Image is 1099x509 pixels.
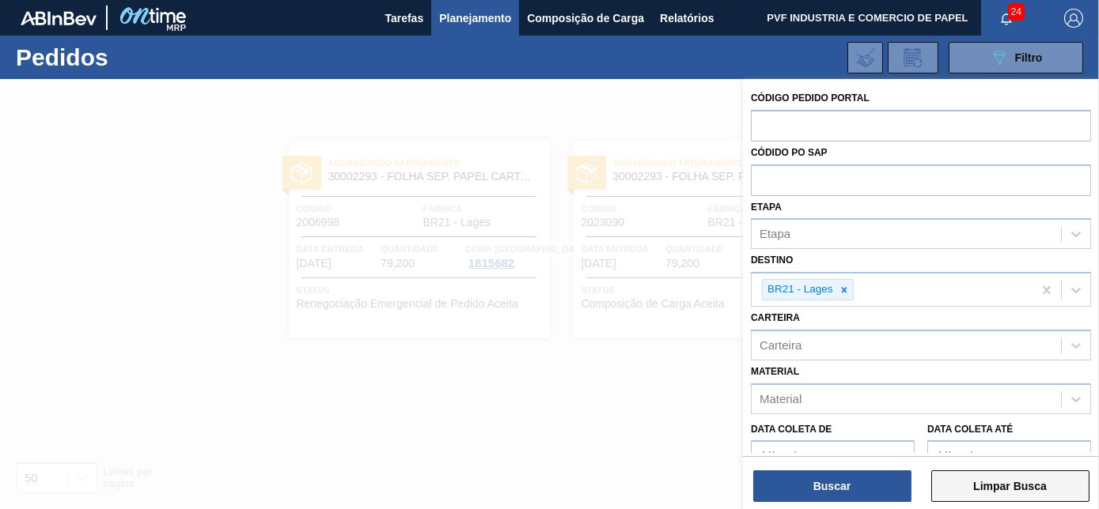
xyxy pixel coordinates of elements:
label: Etapa [751,202,782,213]
div: Solicitação de Revisão de Pedidos [888,42,938,74]
button: Filtro [949,42,1083,74]
button: Notificações [981,7,1032,29]
label: Material [751,366,799,377]
label: Data coleta de [751,424,832,435]
span: Composição de Carga [527,9,644,28]
div: Carteira [760,338,802,352]
span: 24 [1008,3,1025,21]
div: Material [760,392,802,405]
span: Planejamento [439,9,511,28]
label: Carteira [751,312,800,323]
input: dd/mm/yyyy [751,440,915,472]
div: BR21 - Lages [763,280,836,300]
img: Logout [1064,9,1083,28]
img: TNhmsLtSVTkK8tSr43FrP2fwEKptu5GPRR3wAAAABJRU5ErkJggg== [21,11,97,25]
span: Tarefas [385,9,423,28]
div: Etapa [760,228,790,241]
span: Filtro [1015,51,1043,64]
h1: Pedidos [16,48,238,66]
label: Destino [751,254,793,266]
input: dd/mm/yyyy [927,440,1091,472]
label: Data coleta até [927,424,1013,435]
div: Importar Negociações dos Pedidos [847,42,883,74]
label: Código Pedido Portal [751,92,870,104]
label: Códido PO SAP [751,147,828,158]
span: Relatórios [660,9,714,28]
